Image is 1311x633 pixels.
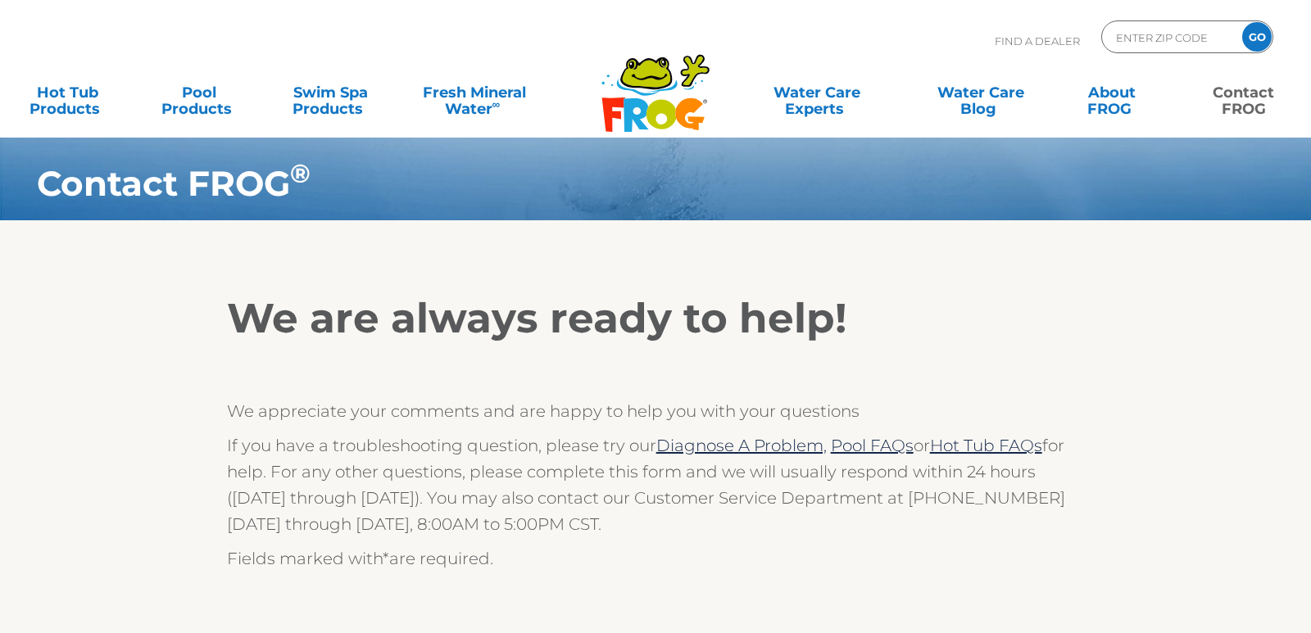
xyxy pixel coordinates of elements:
h2: We are always ready to help! [227,294,1085,343]
a: Fresh MineralWater∞ [411,76,538,109]
a: Pool FAQs [831,436,914,455]
a: Hot TubProducts [16,76,119,109]
p: Find A Dealer [995,20,1080,61]
p: We appreciate your comments and are happy to help you with your questions [227,398,1085,424]
p: If you have a troubleshooting question, please try our or for help. For any other questions, plea... [227,432,1085,537]
a: Water CareBlog [929,76,1032,109]
h1: Contact FROG [37,164,1170,203]
img: Frog Products Logo [592,33,719,133]
a: Diagnose A Problem, [656,436,827,455]
p: Fields marked with are required. [227,545,1085,572]
sup: ® [290,158,311,189]
a: Hot Tub FAQs [930,436,1042,455]
a: ContactFROG [1192,76,1295,109]
a: AboutFROG [1061,76,1164,109]
a: PoolProducts [147,76,250,109]
a: Water CareExperts [734,76,900,109]
sup: ∞ [492,97,501,111]
input: GO [1242,22,1272,52]
a: Swim SpaProducts [279,76,382,109]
